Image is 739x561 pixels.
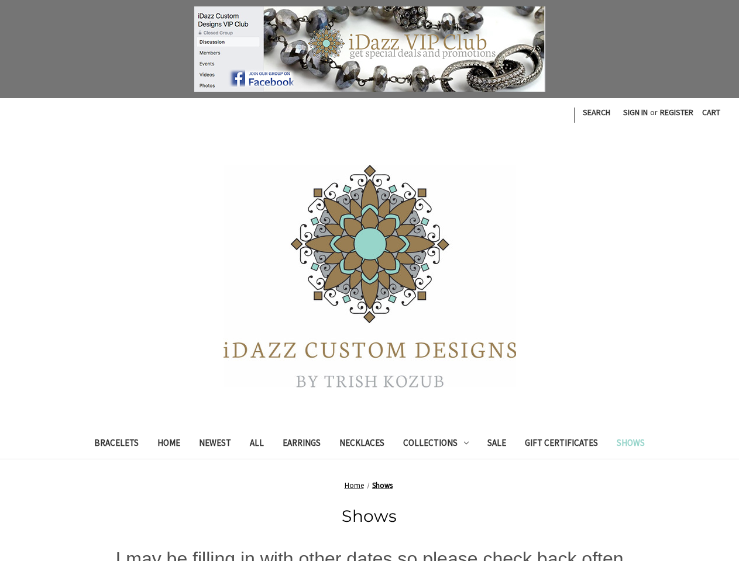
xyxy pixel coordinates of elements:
[49,480,690,491] nav: Breadcrumb
[607,430,654,459] a: Shows
[224,165,516,387] img: iDazz Custom Designs
[345,480,364,490] a: Home
[148,430,190,459] a: Home
[654,98,700,127] a: Register
[572,103,576,125] li: |
[696,98,727,127] a: Cart
[190,430,240,459] a: Newest
[617,98,654,127] a: Sign in
[240,430,273,459] a: All
[85,430,148,459] a: Bracelets
[49,504,690,528] h1: Shows
[19,6,721,92] a: Join the group!
[702,107,720,117] span: Cart
[515,430,607,459] a: Gift Certificates
[330,430,394,459] a: Necklaces
[649,106,659,119] span: or
[273,430,330,459] a: Earrings
[576,98,617,127] a: Search
[478,430,515,459] a: Sale
[372,480,393,490] a: Shows
[394,430,478,459] a: Collections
